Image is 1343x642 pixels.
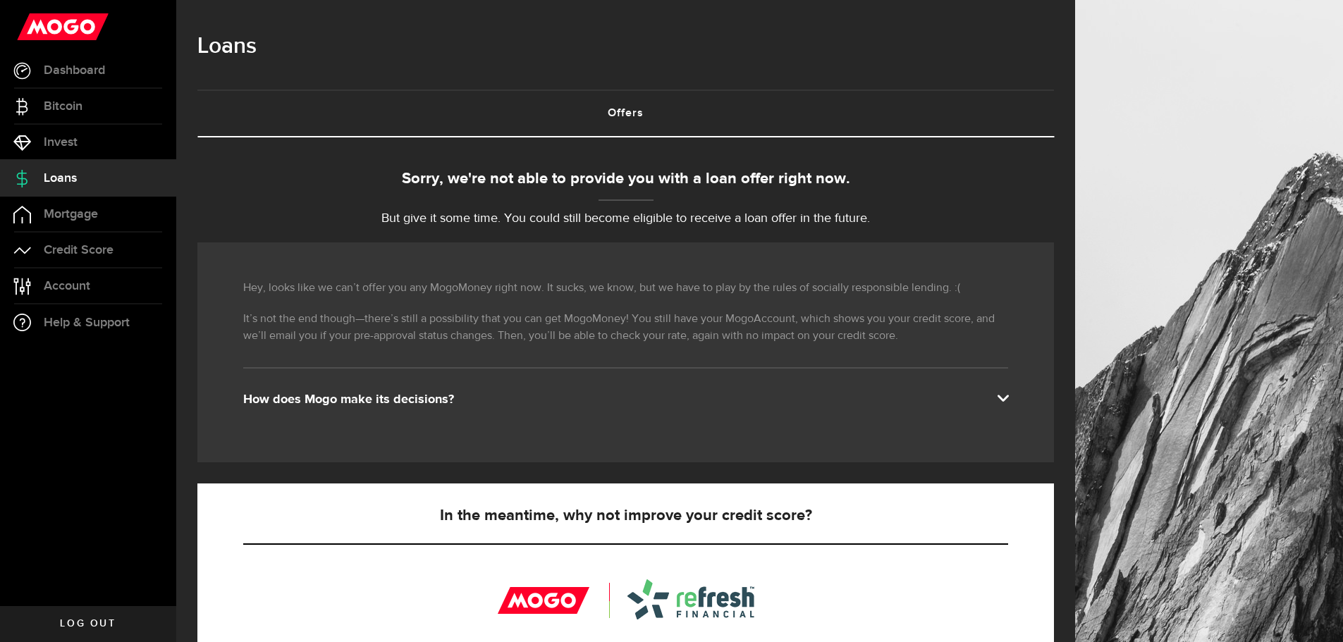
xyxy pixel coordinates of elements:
span: Bitcoin [44,100,82,113]
p: It’s not the end though—there’s still a possibility that you can get MogoMoney! You still have yo... [243,311,1008,345]
p: Hey, looks like we can’t offer you any MogoMoney right now. It sucks, we know, but we have to pla... [243,280,1008,297]
p: But give it some time. You could still become eligible to receive a loan offer in the future. [197,209,1054,228]
span: Account [44,280,90,292]
a: Offers [197,91,1054,136]
div: Sorry, we're not able to provide you with a loan offer right now. [197,168,1054,191]
span: Log out [60,619,116,629]
iframe: LiveChat chat widget [1284,583,1343,642]
h5: In the meantime, why not improve your credit score? [243,507,1008,524]
span: Help & Support [44,316,130,329]
div: How does Mogo make its decisions? [243,391,1008,408]
span: Loans [44,172,77,185]
span: Dashboard [44,64,105,77]
span: Credit Score [44,244,114,257]
ul: Tabs Navigation [197,89,1054,137]
span: Invest [44,136,78,149]
span: Mortgage [44,208,98,221]
h1: Loans [197,28,1054,65]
